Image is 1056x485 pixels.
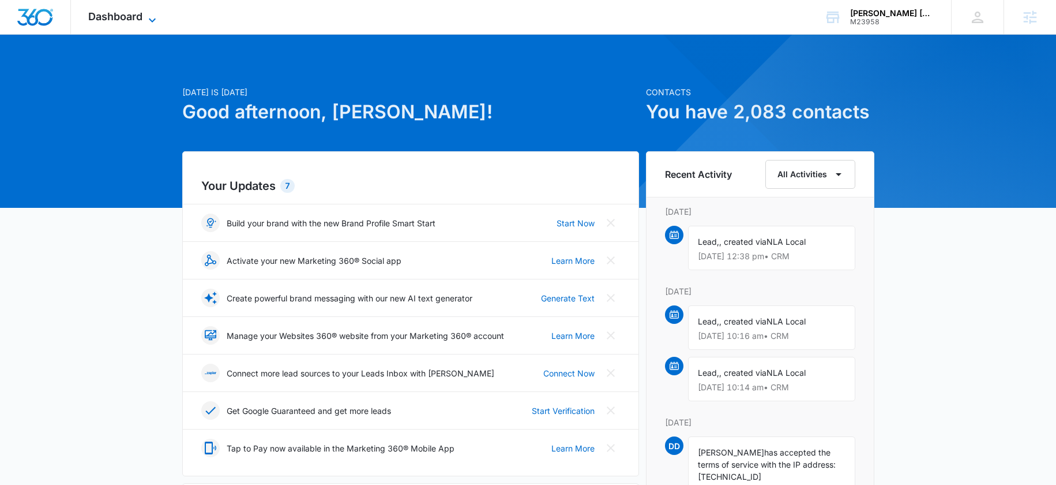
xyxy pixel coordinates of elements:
span: [TECHNICAL_ID] [698,472,761,482]
span: has accepted the terms of service with the IP address: [698,447,836,469]
span: NLA Local [766,237,806,247]
h6: Recent Activity [665,167,732,181]
button: Close [602,214,620,232]
button: Close [602,401,620,420]
button: Close [602,439,620,457]
a: Generate Text [541,292,595,304]
h2: Your Updates [201,177,620,195]
span: NLA Local [766,316,806,326]
a: Start Now [557,217,595,229]
h1: Good afternoon, [PERSON_NAME]! [182,98,639,126]
a: Learn More [551,330,595,342]
span: , created via [719,368,766,378]
a: Start Verification [532,405,595,417]
p: Connect more lead sources to your Leads Inbox with [PERSON_NAME] [227,367,494,379]
button: Close [602,289,620,307]
div: 7 [280,179,295,193]
p: Contacts [646,86,874,98]
span: Lead, [698,237,719,247]
p: [DATE] 12:38 pm • CRM [698,252,845,260]
button: All Activities [765,160,855,189]
p: Build your brand with the new Brand Profile Smart Start [227,217,435,229]
span: NLA Local [766,368,806,378]
p: Get Google Guaranteed and get more leads [227,405,391,417]
span: , created via [719,237,766,247]
span: , created via [719,316,766,326]
p: [DATE] [665,206,855,218]
button: Close [602,251,620,270]
button: Close [602,364,620,382]
a: Connect Now [543,367,595,379]
p: [DATE] 10:14 am • CRM [698,383,845,391]
a: Learn More [551,255,595,267]
p: Tap to Pay now available in the Marketing 360® Mobile App [227,442,454,454]
span: [PERSON_NAME] [698,447,764,457]
a: Learn More [551,442,595,454]
div: account name [850,9,934,18]
p: [DATE] is [DATE] [182,86,639,98]
p: Create powerful brand messaging with our new AI text generator [227,292,472,304]
p: [DATE] [665,416,855,428]
p: Manage your Websites 360® website from your Marketing 360® account [227,330,504,342]
span: DD [665,436,683,455]
h1: You have 2,083 contacts [646,98,874,126]
span: Lead, [698,368,719,378]
button: Close [602,326,620,345]
p: [DATE] 10:16 am • CRM [698,332,845,340]
p: Activate your new Marketing 360® Social app [227,255,401,267]
p: [DATE] [665,285,855,297]
div: account id [850,18,934,26]
span: Lead, [698,316,719,326]
span: Dashboard [88,10,142,23]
